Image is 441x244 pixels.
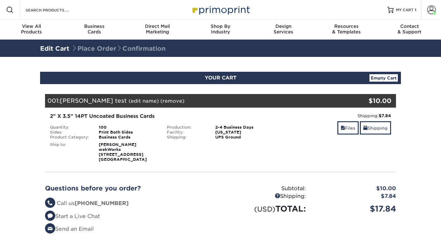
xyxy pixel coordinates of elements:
[252,24,315,35] div: Services
[189,20,252,40] a: Shop ByIndustry
[45,142,94,162] div: Ship to:
[254,205,275,213] small: (USD)
[378,20,441,40] a: Contact& Support
[45,130,94,135] div: Sides:
[45,125,94,130] div: Quantity:
[160,98,184,104] a: (remove)
[126,20,189,40] a: Direct MailMarketing
[315,24,378,35] div: & Templates
[315,20,378,40] a: Resources& Templates
[45,185,216,192] h2: Questions before you order?
[396,7,414,13] span: MY CART
[126,24,189,35] div: Marketing
[378,24,441,29] span: Contact
[45,94,337,108] div: 001:
[129,98,159,104] a: (edit name)
[360,121,391,135] a: Shipping
[94,135,162,140] div: Business Cards
[40,45,69,52] a: Edit Cart
[63,24,126,29] span: Business
[162,135,211,140] div: Shipping:
[94,125,162,130] div: 100
[378,24,441,35] div: & Support
[283,113,391,119] div: Shipping:
[45,213,100,219] a: Start a Live Chat
[45,226,94,232] a: Send an Email
[190,3,251,16] img: Primoprint
[205,75,237,81] span: YOUR CART
[60,97,127,104] span: [PERSON_NAME] test
[45,135,94,140] div: Product Category:
[363,126,368,131] span: shipping
[341,126,345,131] span: files
[25,6,85,14] input: SEARCH PRODUCTS.....
[75,200,129,206] strong: [PHONE_NUMBER]
[162,125,211,130] div: Production:
[63,20,126,40] a: BusinessCards
[211,130,279,135] div: [US_STATE]
[369,74,398,82] a: Empty Cart
[189,24,252,29] span: Shop By
[220,203,311,215] div: TOTAL:
[50,113,274,120] div: 2" X 3.5" 14PT Uncoated Business Cards
[311,203,401,215] div: $17.84
[211,135,279,140] div: UPS Ground
[315,24,378,29] span: Resources
[252,24,315,29] span: Design
[311,185,401,193] div: $10.00
[220,192,311,200] div: Shipping:
[337,121,359,135] a: Files
[189,24,252,35] div: Industry
[45,199,216,208] li: Call us
[337,96,391,105] div: $10.00
[220,185,311,193] div: Subtotal:
[162,130,211,135] div: Facility:
[311,192,401,200] div: $7.84
[71,45,166,52] span: Place Order Confirmation
[379,113,391,118] strong: $7.84
[415,8,416,12] span: 1
[126,24,189,29] span: Direct Mail
[63,24,126,35] div: Cards
[99,142,147,162] strong: [PERSON_NAME] wekWorks [STREET_ADDRESS] [GEOGRAPHIC_DATA]
[211,125,279,130] div: 2-4 Business Days
[252,20,315,40] a: DesignServices
[94,130,162,135] div: Print Both Sides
